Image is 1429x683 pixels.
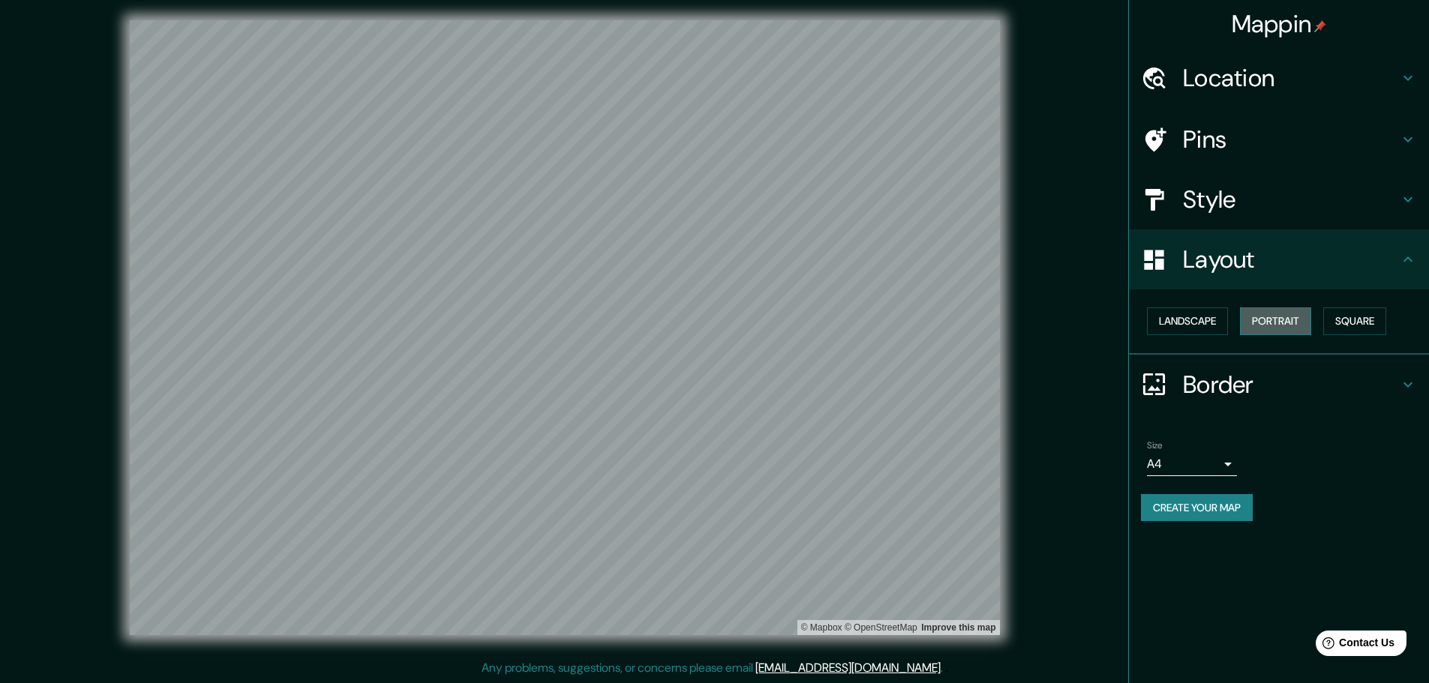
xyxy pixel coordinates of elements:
a: [EMAIL_ADDRESS][DOMAIN_NAME] [755,660,941,676]
div: . [945,659,948,677]
label: Size [1147,439,1163,451]
div: Layout [1129,229,1429,289]
h4: Pins [1183,124,1399,154]
div: Location [1129,48,1429,108]
a: Mapbox [801,622,842,633]
button: Portrait [1240,307,1311,335]
div: Style [1129,169,1429,229]
div: . [943,659,945,677]
div: Pins [1129,109,1429,169]
iframe: Help widget launcher [1295,625,1412,667]
div: A4 [1147,452,1237,476]
h4: Border [1183,370,1399,400]
h4: Style [1183,184,1399,214]
h4: Layout [1183,244,1399,274]
button: Landscape [1147,307,1228,335]
button: Create your map [1141,494,1253,522]
h4: Location [1183,63,1399,93]
a: OpenStreetMap [845,622,917,633]
p: Any problems, suggestions, or concerns please email . [482,659,943,677]
canvas: Map [130,20,1000,635]
div: Border [1129,355,1429,415]
button: Square [1323,307,1386,335]
img: pin-icon.png [1314,20,1326,32]
a: Map feedback [921,622,995,633]
h4: Mappin [1232,9,1327,39]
